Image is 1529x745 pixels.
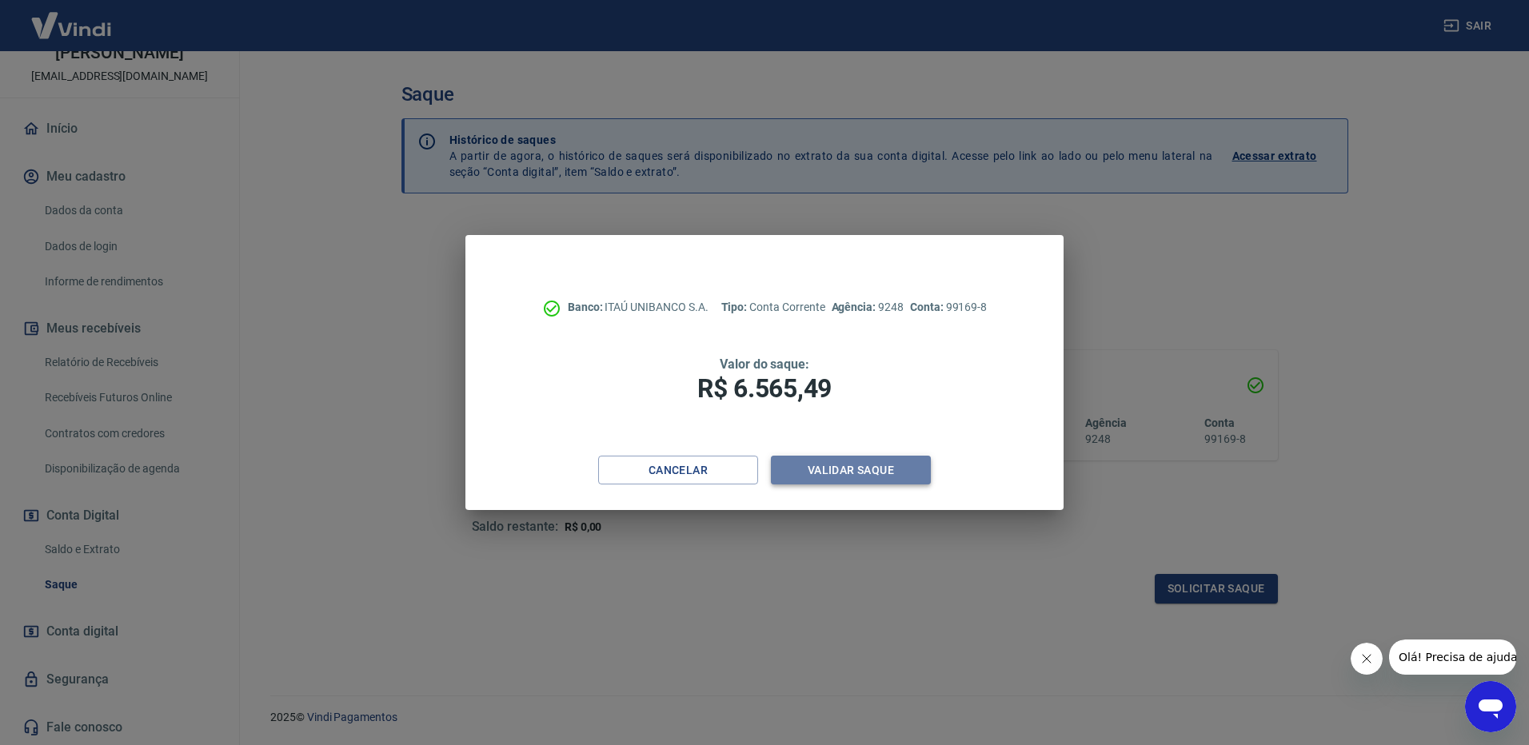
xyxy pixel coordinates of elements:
[598,456,758,485] button: Cancelar
[910,301,946,313] span: Conta:
[832,299,904,316] p: 9248
[1351,643,1383,675] iframe: Fechar mensagem
[1465,681,1516,732] iframe: Botão para abrir a janela de mensagens
[832,301,879,313] span: Agência:
[720,357,809,372] span: Valor do saque:
[10,11,134,24] span: Olá! Precisa de ajuda?
[568,299,709,316] p: ITAÚ UNIBANCO S.A.
[568,301,605,313] span: Banco:
[721,301,750,313] span: Tipo:
[721,299,825,316] p: Conta Corrente
[771,456,931,485] button: Validar saque
[910,299,987,316] p: 99169-8
[697,373,832,404] span: R$ 6.565,49
[1389,639,1516,675] iframe: Mensagem da empresa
